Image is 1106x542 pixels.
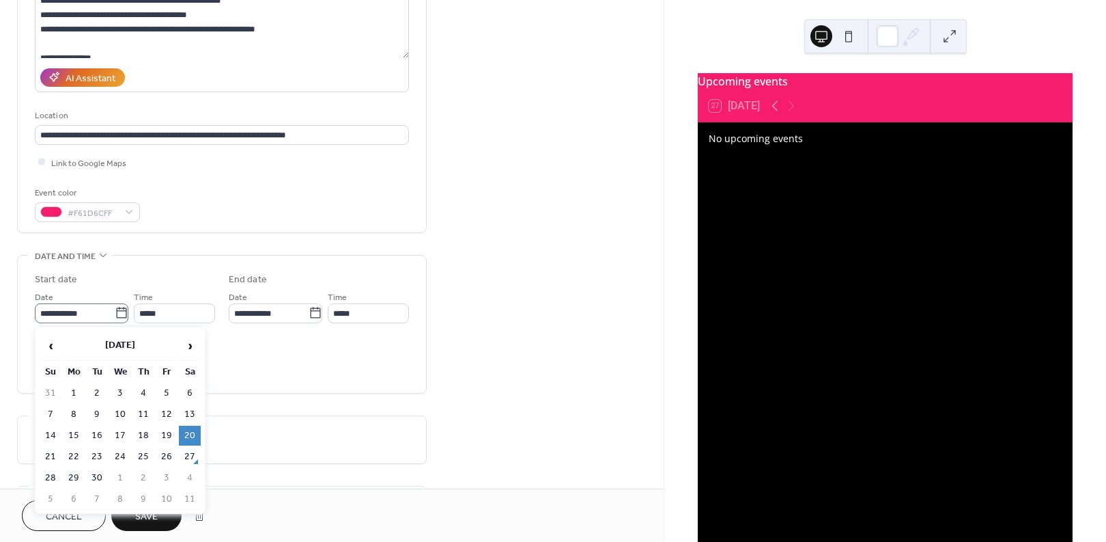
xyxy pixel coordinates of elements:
[132,405,154,424] td: 11
[132,362,154,382] th: Th
[63,383,85,403] td: 1
[156,447,178,467] td: 26
[156,489,178,509] td: 10
[109,468,131,488] td: 1
[179,447,201,467] td: 27
[179,426,201,446] td: 20
[111,500,182,531] button: Save
[63,362,85,382] th: Mo
[132,447,154,467] td: 25
[109,383,131,403] td: 3
[156,468,178,488] td: 3
[63,489,85,509] td: 6
[86,383,108,403] td: 2
[86,362,108,382] th: Tu
[86,405,108,424] td: 9
[40,383,61,403] td: 31
[22,500,106,531] button: Cancel
[109,447,131,467] td: 24
[40,447,61,467] td: 21
[86,426,108,446] td: 16
[328,290,347,304] span: Time
[132,489,154,509] td: 9
[179,468,201,488] td: 4
[40,489,61,509] td: 5
[132,383,154,403] td: 4
[86,489,108,509] td: 7
[698,73,1073,90] div: Upcoming events
[63,426,85,446] td: 15
[63,405,85,424] td: 8
[40,426,61,446] td: 14
[156,405,178,424] td: 12
[109,489,131,509] td: 8
[132,468,154,488] td: 2
[229,273,267,287] div: End date
[35,186,137,200] div: Event color
[86,447,108,467] td: 23
[156,383,178,403] td: 5
[179,405,201,424] td: 13
[135,510,158,524] span: Save
[132,426,154,446] td: 18
[40,68,125,87] button: AI Assistant
[51,156,126,170] span: Link to Google Maps
[109,426,131,446] td: 17
[40,332,61,360] span: ‹
[109,405,131,424] td: 10
[35,109,406,123] div: Location
[156,426,178,446] td: 19
[35,273,77,287] div: Start date
[63,447,85,467] td: 22
[179,489,201,509] td: 11
[35,290,53,304] span: Date
[109,362,131,382] th: We
[709,131,1062,146] div: No upcoming events
[40,468,61,488] td: 28
[63,331,178,361] th: [DATE]
[40,362,61,382] th: Su
[180,332,200,360] span: ›
[179,362,201,382] th: Sa
[35,249,96,264] span: Date and time
[134,290,153,304] span: Time
[156,362,178,382] th: Fr
[86,468,108,488] td: 30
[66,71,115,85] div: AI Assistant
[179,383,201,403] td: 6
[63,468,85,488] td: 29
[229,290,247,304] span: Date
[68,206,118,220] span: #F61D6CFF
[46,510,82,524] span: Cancel
[40,405,61,424] td: 7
